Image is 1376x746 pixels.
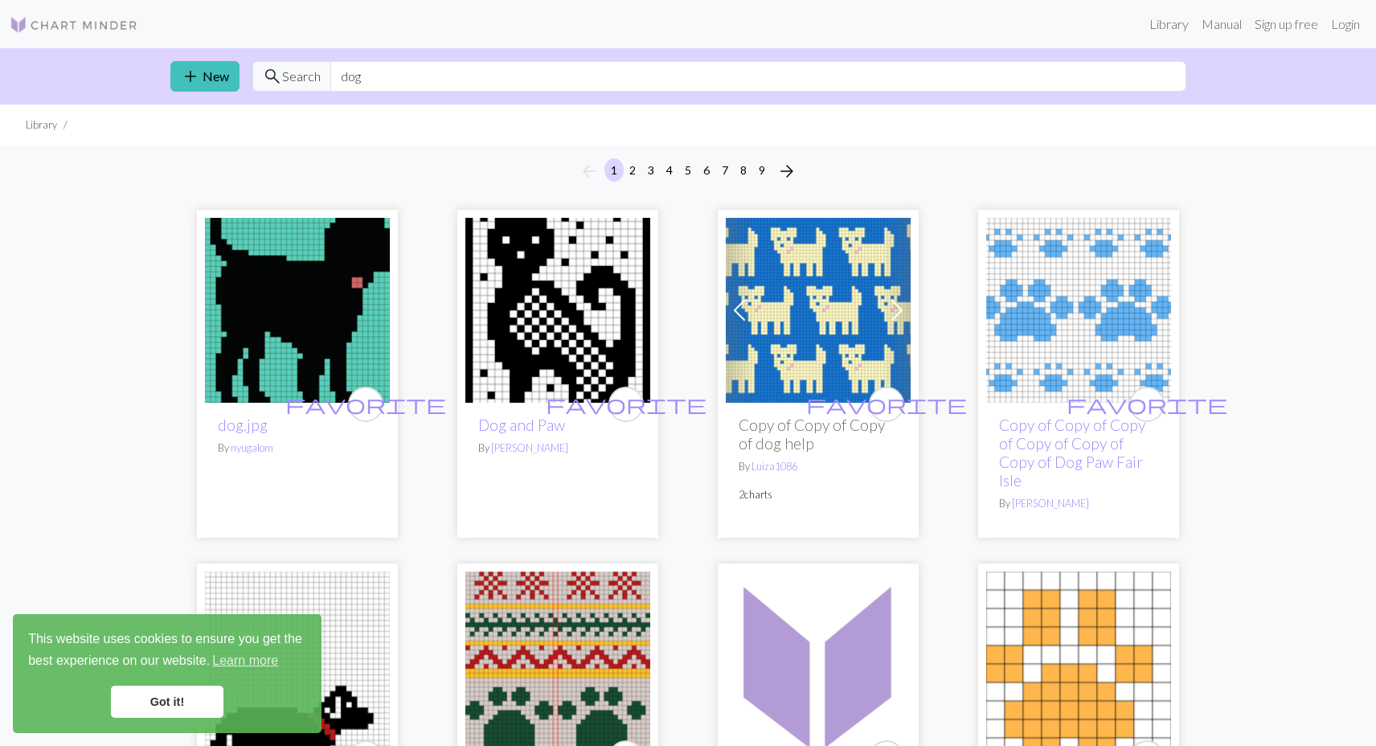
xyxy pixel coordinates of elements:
[608,387,644,422] button: favourite
[869,387,904,422] button: favourite
[478,441,637,456] p: By
[181,65,200,88] span: add
[205,301,390,316] a: dog.jpg
[739,416,898,453] h2: Copy of Copy of Copy of dog help
[218,441,377,456] p: By
[13,614,321,733] div: cookieconsent
[1067,391,1227,416] span: favorite
[205,218,390,403] img: dog.jpg
[10,15,138,35] img: Logo
[465,218,650,403] img: Dog chart
[1067,388,1227,420] i: favourite
[28,629,306,673] span: This website uses cookies to ensure you get the best experience on our website.
[999,496,1158,511] p: By
[999,416,1145,490] a: Copy of Copy of Copy of Copy of Copy of Copy of Dog Paw Fair Isle
[726,654,911,669] a: Dachshund Dog
[1143,8,1195,40] a: Library
[285,391,446,416] span: favorite
[739,487,898,502] p: 2 charts
[678,158,698,182] button: 5
[26,117,57,133] li: Library
[478,416,565,434] a: Dog and Paw
[285,388,446,420] i: favourite
[170,61,240,92] a: New
[231,441,273,454] a: nyugalom
[348,387,383,422] button: favourite
[1012,497,1089,510] a: [PERSON_NAME]
[806,388,967,420] i: favourite
[263,65,282,88] span: search
[660,158,679,182] button: 4
[282,67,321,86] span: Search
[1325,8,1366,40] a: Login
[752,158,772,182] button: 9
[210,649,281,673] a: learn more about cookies
[465,301,650,316] a: Dog chart
[739,459,898,474] p: By
[465,654,650,669] a: Dog Stocking
[986,218,1171,403] img: Dog Paw Fair Isle
[734,158,753,182] button: 8
[777,162,797,181] i: Next
[726,301,911,316] a: dog help
[806,391,967,416] span: favorite
[777,160,797,182] span: arrow_forward
[218,416,268,434] a: dog.jpg
[697,158,716,182] button: 6
[641,158,661,182] button: 3
[1129,387,1165,422] button: favourite
[573,158,803,184] nav: Page navigation
[726,218,911,403] img: dog help
[751,460,797,473] a: Luiza1086
[771,158,803,184] button: Next
[546,391,706,416] span: favorite
[546,388,706,420] i: favourite
[604,158,624,182] button: 1
[1248,8,1325,40] a: Sign up free
[986,654,1171,669] a: Dog
[491,441,568,454] a: [PERSON_NAME]
[623,158,642,182] button: 2
[986,301,1171,316] a: Dog Paw Fair Isle
[1195,8,1248,40] a: Manual
[111,686,223,718] a: dismiss cookie message
[715,158,735,182] button: 7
